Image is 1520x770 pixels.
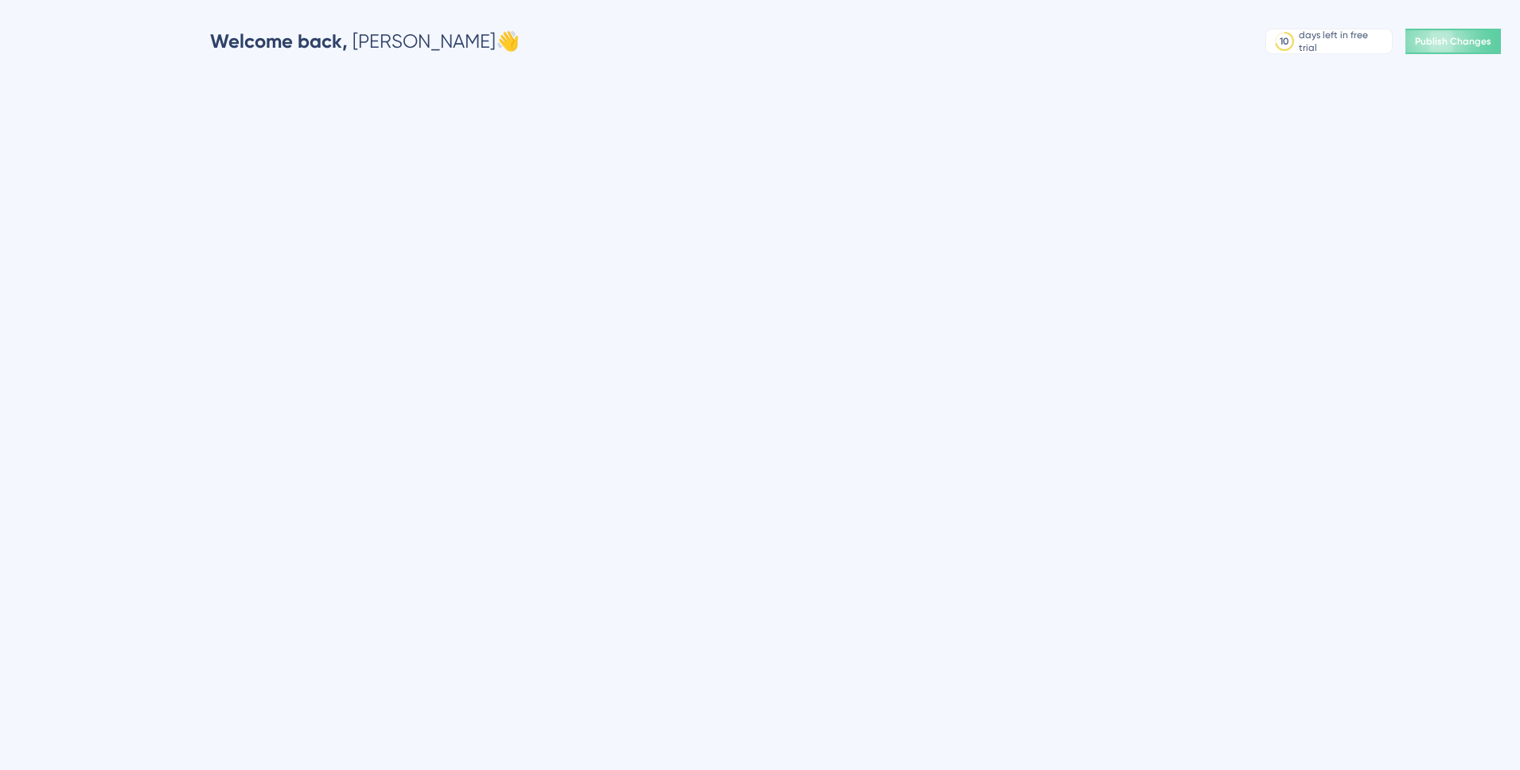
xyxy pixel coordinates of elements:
[210,29,348,52] span: Welcome back,
[1405,29,1501,54] button: Publish Changes
[210,29,520,54] div: [PERSON_NAME] 👋
[1415,35,1491,48] span: Publish Changes
[1280,35,1289,48] div: 10
[1299,29,1387,54] div: days left in free trial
